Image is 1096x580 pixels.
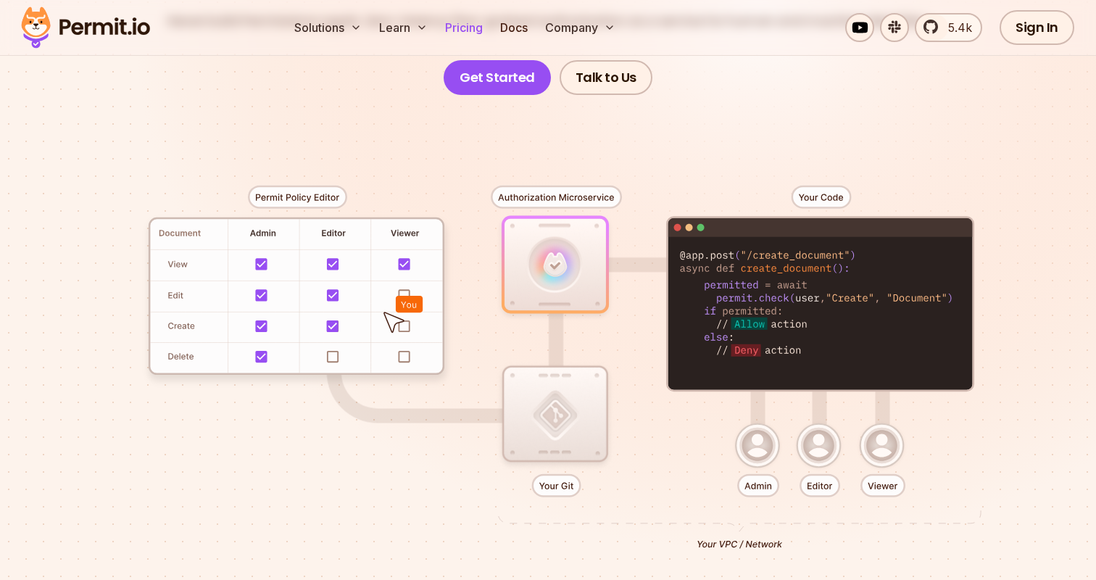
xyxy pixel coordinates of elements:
a: Talk to Us [560,60,652,95]
img: Permit logo [14,3,157,52]
a: Docs [494,13,534,42]
a: Get Started [444,60,551,95]
button: Company [539,13,621,42]
a: Sign In [1000,10,1074,45]
span: 5.4k [939,19,972,36]
button: Solutions [288,13,368,42]
button: Learn [373,13,433,42]
a: Pricing [439,13,489,42]
a: 5.4k [915,13,982,42]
